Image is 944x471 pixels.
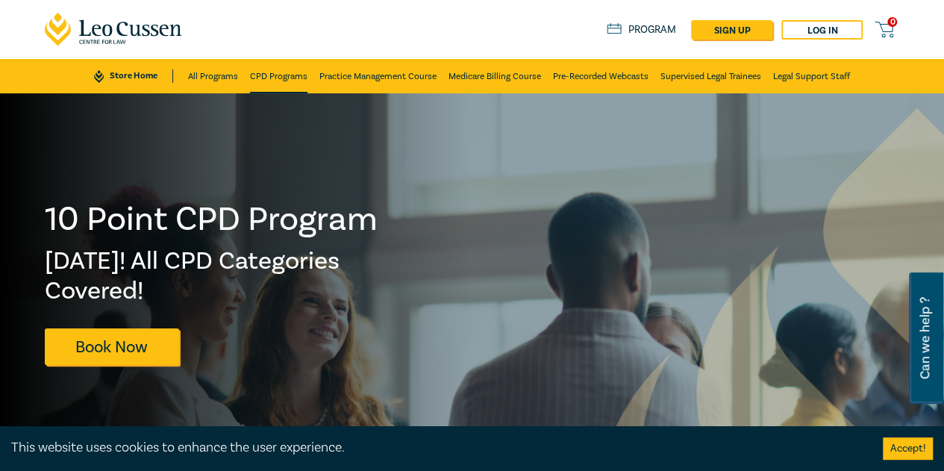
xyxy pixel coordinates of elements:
[11,438,860,458] div: This website uses cookies to enhance the user experience.
[918,281,932,395] span: Can we help ?
[607,23,676,37] a: Program
[45,246,379,306] h2: [DATE]! All CPD Categories Covered!
[45,328,179,365] a: Book Now
[660,59,761,93] a: Supervised Legal Trainees
[773,59,850,93] a: Legal Support Staff
[188,59,238,93] a: All Programs
[448,59,541,93] a: Medicare Billing Course
[883,437,933,460] button: Accept cookies
[94,69,172,83] a: Store Home
[781,20,863,40] a: Log in
[887,17,897,27] span: 0
[45,200,379,239] h1: 10 Point CPD Program
[553,59,648,93] a: Pre-Recorded Webcasts
[691,20,772,40] a: sign up
[250,59,307,93] a: CPD Programs
[319,59,437,93] a: Practice Management Course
